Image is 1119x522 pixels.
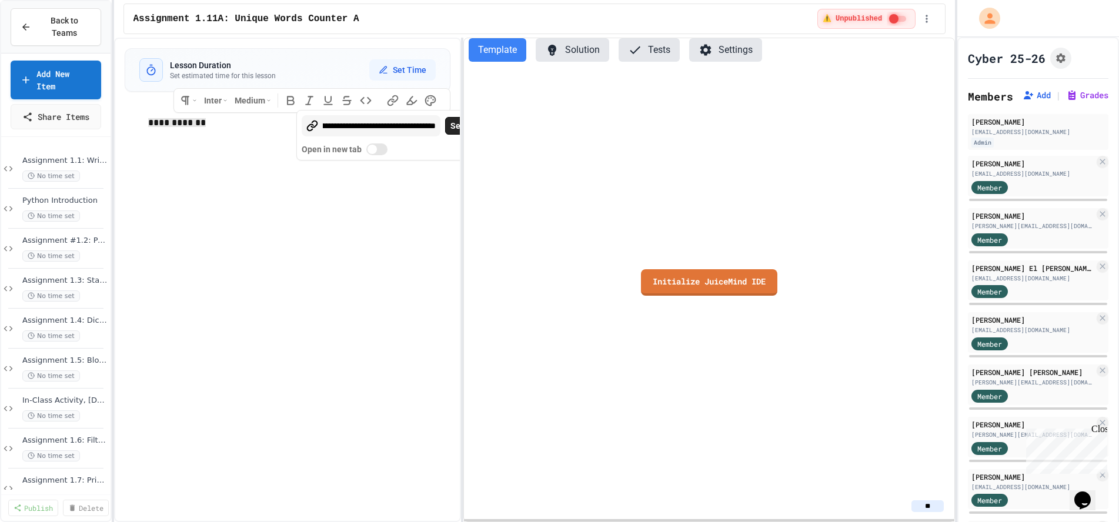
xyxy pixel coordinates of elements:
span: ⚠️ Unpublished [823,14,882,24]
div: [PERSON_NAME] [971,158,1094,169]
div: [PERSON_NAME][EMAIL_ADDRESS][DOMAIN_NAME] [971,378,1094,387]
span: Assignment 1.7: Prime factorization [22,476,108,486]
button: Medium [232,91,274,110]
button: Open in new tab [366,143,388,155]
div: [PERSON_NAME] [971,314,1094,325]
div: [PERSON_NAME] [971,471,1094,482]
h3: Lesson Duration [170,59,276,71]
div: [EMAIL_ADDRESS][DOMAIN_NAME] [971,326,1094,334]
span: In-Class Activity, [DATE] [22,396,108,406]
button: Set Link [445,117,486,135]
button: Set Time [369,59,436,81]
div: [EMAIL_ADDRESS][DOMAIN_NAME] [971,483,1094,491]
div: My Account [967,5,1003,32]
div: Admin [971,138,994,148]
div: ⚠️ Students cannot see this content! Click the toggle to publish it and make it visible to your c... [817,9,916,29]
span: Back to Teams [38,15,91,39]
span: Assignment 1.5: Blood Type Data [22,356,108,366]
button: Inter [201,91,231,110]
span: Member [977,443,1002,454]
span: Member [977,182,1002,193]
a: Initialize JuiceMind IDE [641,269,777,296]
button: Solution [536,38,609,62]
span: No time set [22,450,80,461]
div: [EMAIL_ADDRESS][DOMAIN_NAME] [971,128,1105,136]
a: Delete [63,500,109,516]
button: Back to Teams [11,8,101,46]
div: [PERSON_NAME] El [PERSON_NAME] [971,263,1094,273]
span: No time set [22,210,80,222]
div: [PERSON_NAME] [971,210,1094,221]
span: Member [977,339,1002,349]
span: Assignment 1.4: Dice Probabilities [22,316,108,326]
button: Add [1023,89,1051,101]
h1: Cyber 25-26 [968,50,1045,66]
a: Share Items [11,104,101,129]
div: [PERSON_NAME] [PERSON_NAME] [971,367,1094,377]
span: No time set [22,170,80,182]
span: Assignment 1.11A: Unique Words Counter A [133,12,359,26]
button: Template [469,38,526,62]
div: [PERSON_NAME][EMAIL_ADDRESS][DOMAIN_NAME] [971,430,1094,439]
a: Publish [8,500,58,516]
iframe: chat widget [1070,475,1107,510]
div: [EMAIL_ADDRESS][DOMAIN_NAME] [971,274,1094,283]
button: Grades [1066,89,1108,101]
div: [PERSON_NAME] [971,419,1094,430]
span: No time set [22,330,80,342]
span: Member [977,495,1002,506]
label: Open in new tab [302,143,486,155]
p: Set estimated time for this lesson [170,71,276,81]
button: Assignment Settings [1050,48,1071,69]
div: [EMAIL_ADDRESS][DOMAIN_NAME] [971,169,1094,178]
span: Assignment 1.1: Writing data to a file [22,156,108,166]
span: No time set [22,250,80,262]
iframe: chat widget [1021,424,1107,474]
h2: Members [968,88,1013,105]
span: No time set [22,410,80,421]
span: Member [977,286,1002,297]
span: Assignment #1.2: Parsing Time Data [22,236,108,246]
a: Add New Item [11,61,101,99]
span: Member [977,391,1002,401]
span: Assignment 1.3: Statistical Calculations [22,276,108,286]
span: No time set [22,370,80,382]
span: Assignment 1.6: Filtering IP Addresses [22,436,108,446]
div: Chat with us now!Close [5,5,81,75]
button: Tests [619,38,680,62]
div: [PERSON_NAME] [971,116,1105,127]
button: Settings [689,38,762,62]
span: No time set [22,290,80,302]
span: Member [977,235,1002,245]
span: | [1055,88,1061,102]
div: [PERSON_NAME][EMAIL_ADDRESS][DOMAIN_NAME] [971,222,1094,230]
span: Python Introduction [22,196,108,206]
